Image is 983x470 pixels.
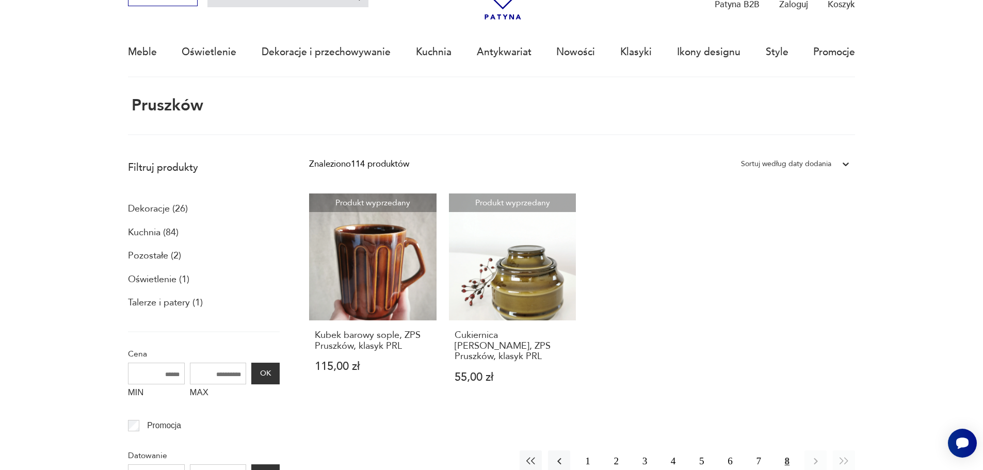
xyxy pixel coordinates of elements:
[128,224,179,241] a: Kuchnia (84)
[182,28,236,76] a: Oświetlenie
[128,28,157,76] a: Meble
[449,193,576,407] a: Produkt wyprzedanyCukiernica Iwona, ZPS Pruszków, klasyk PRLCukiernica [PERSON_NAME], ZPS Pruszkó...
[813,28,855,76] a: Promocje
[128,449,280,462] p: Datowanie
[251,363,279,384] button: OK
[620,28,652,76] a: Klasyki
[416,28,452,76] a: Kuchnia
[128,271,189,288] a: Oświetlenie (1)
[948,429,977,458] iframe: Smartsupp widget button
[315,361,431,372] p: 115,00 zł
[128,347,280,361] p: Cena
[556,28,595,76] a: Nowości
[455,330,571,362] h3: Cukiernica [PERSON_NAME], ZPS Pruszków, klasyk PRL
[147,419,181,432] p: Promocja
[309,157,409,171] div: Znaleziono 114 produktów
[128,97,203,115] h1: Pruszków
[477,28,531,76] a: Antykwariat
[190,384,247,404] label: MAX
[315,330,431,351] h3: Kubek barowy sople, ZPS Pruszków, klasyk PRL
[455,372,571,383] p: 55,00 zł
[741,157,831,171] div: Sortuj według daty dodania
[128,384,185,404] label: MIN
[309,193,437,407] a: Produkt wyprzedanyKubek barowy sople, ZPS Pruszków, klasyk PRLKubek barowy sople, ZPS Pruszków, k...
[677,28,740,76] a: Ikony designu
[262,28,391,76] a: Dekoracje i przechowywanie
[766,28,788,76] a: Style
[128,161,280,174] p: Filtruj produkty
[128,247,181,265] a: Pozostałe (2)
[128,294,203,312] a: Talerze i patery (1)
[128,200,188,218] a: Dekoracje (26)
